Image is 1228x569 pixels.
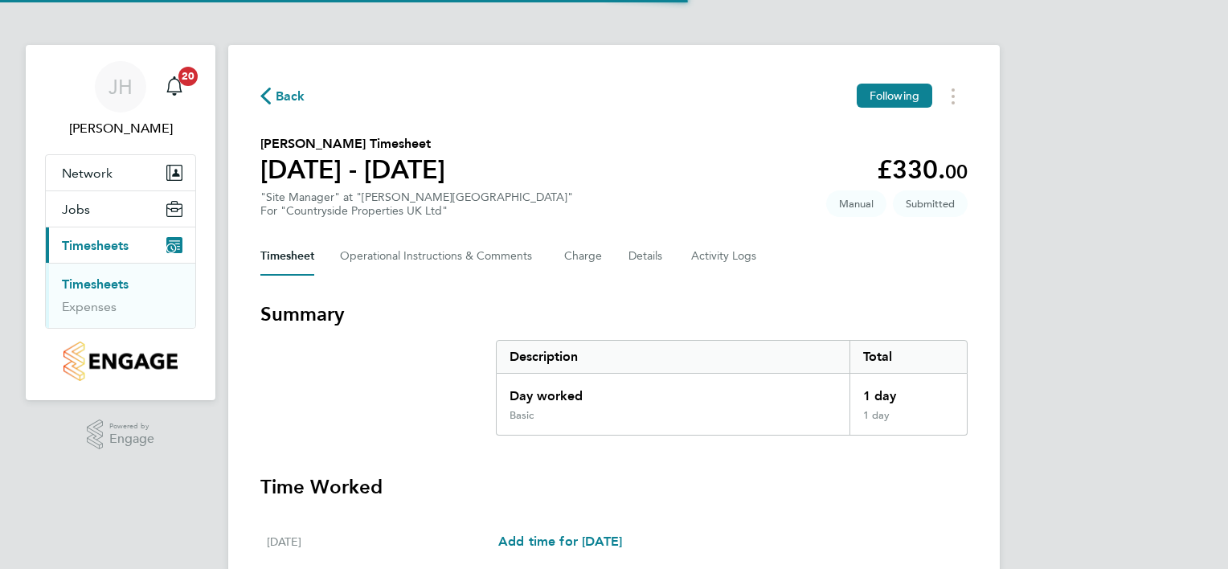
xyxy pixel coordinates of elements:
[46,191,195,227] button: Jobs
[45,342,196,381] a: Go to home page
[945,160,968,183] span: 00
[498,534,622,549] span: Add time for [DATE]
[260,154,445,186] h1: [DATE] - [DATE]
[63,342,177,381] img: countryside-properties-logo-retina.png
[178,67,198,86] span: 20
[109,420,154,433] span: Powered by
[870,88,919,103] span: Following
[260,86,305,106] button: Back
[276,87,305,106] span: Back
[496,340,968,436] div: Summary
[340,237,538,276] button: Operational Instructions & Comments
[87,420,155,450] a: Powered byEngage
[260,301,968,327] h3: Summary
[826,190,886,217] span: This timesheet was manually created.
[877,154,968,185] app-decimal: £330.
[849,409,967,435] div: 1 day
[564,237,603,276] button: Charge
[26,45,215,400] nav: Main navigation
[260,204,573,218] div: For "Countryside Properties UK Ltd"
[260,474,968,500] h3: Time Worked
[62,299,117,314] a: Expenses
[260,237,314,276] button: Timesheet
[108,76,133,97] span: JH
[849,341,967,373] div: Total
[62,166,113,181] span: Network
[849,374,967,409] div: 1 day
[628,237,665,276] button: Details
[260,134,445,154] h2: [PERSON_NAME] Timesheet
[893,190,968,217] span: This timesheet is Submitted.
[62,276,129,292] a: Timesheets
[109,432,154,446] span: Engage
[45,119,196,138] span: Jason Hardy
[691,237,759,276] button: Activity Logs
[45,61,196,138] a: JH[PERSON_NAME]
[158,61,190,113] a: 20
[62,238,129,253] span: Timesheets
[857,84,932,108] button: Following
[939,84,968,108] button: Timesheets Menu
[497,341,849,373] div: Description
[497,374,849,409] div: Day worked
[498,532,622,551] a: Add time for [DATE]
[260,190,573,218] div: "Site Manager" at "[PERSON_NAME][GEOGRAPHIC_DATA]"
[46,155,195,190] button: Network
[46,227,195,263] button: Timesheets
[267,532,498,551] div: [DATE]
[46,263,195,328] div: Timesheets
[510,409,534,422] div: Basic
[62,202,90,217] span: Jobs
